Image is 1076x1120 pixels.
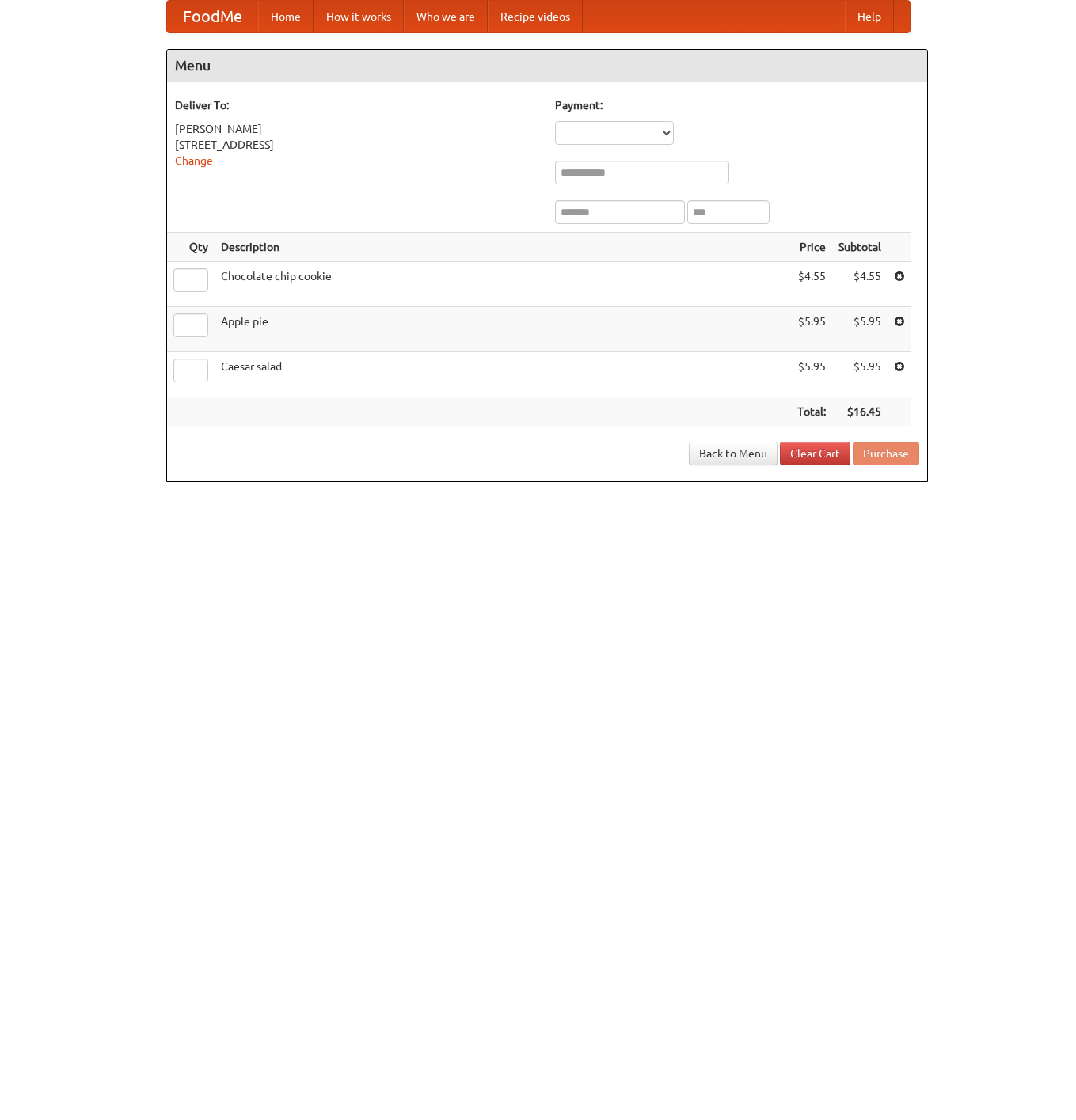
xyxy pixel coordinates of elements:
[791,307,832,352] td: $5.95
[488,1,583,32] a: Recipe videos
[780,442,850,465] a: Clear Cart
[832,307,888,352] td: $5.95
[167,233,215,262] th: Qty
[215,262,791,307] td: Chocolate chip cookie
[832,233,888,262] th: Subtotal
[832,262,888,307] td: $4.55
[314,1,404,32] a: How it works
[845,1,894,32] a: Help
[791,397,832,427] th: Total:
[167,1,258,32] a: FoodMe
[215,307,791,352] td: Apple pie
[175,154,213,167] a: Change
[215,233,791,262] th: Description
[791,262,832,307] td: $4.55
[791,233,832,262] th: Price
[175,137,539,153] div: [STREET_ADDRESS]
[175,121,539,137] div: [PERSON_NAME]
[791,352,832,397] td: $5.95
[555,97,919,113] h5: Payment:
[175,97,539,113] h5: Deliver To:
[853,442,919,465] button: Purchase
[167,50,927,82] h4: Menu
[404,1,488,32] a: Who we are
[215,352,791,397] td: Caesar salad
[832,397,888,427] th: $16.45
[832,352,888,397] td: $5.95
[258,1,314,32] a: Home
[689,442,778,465] a: Back to Menu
